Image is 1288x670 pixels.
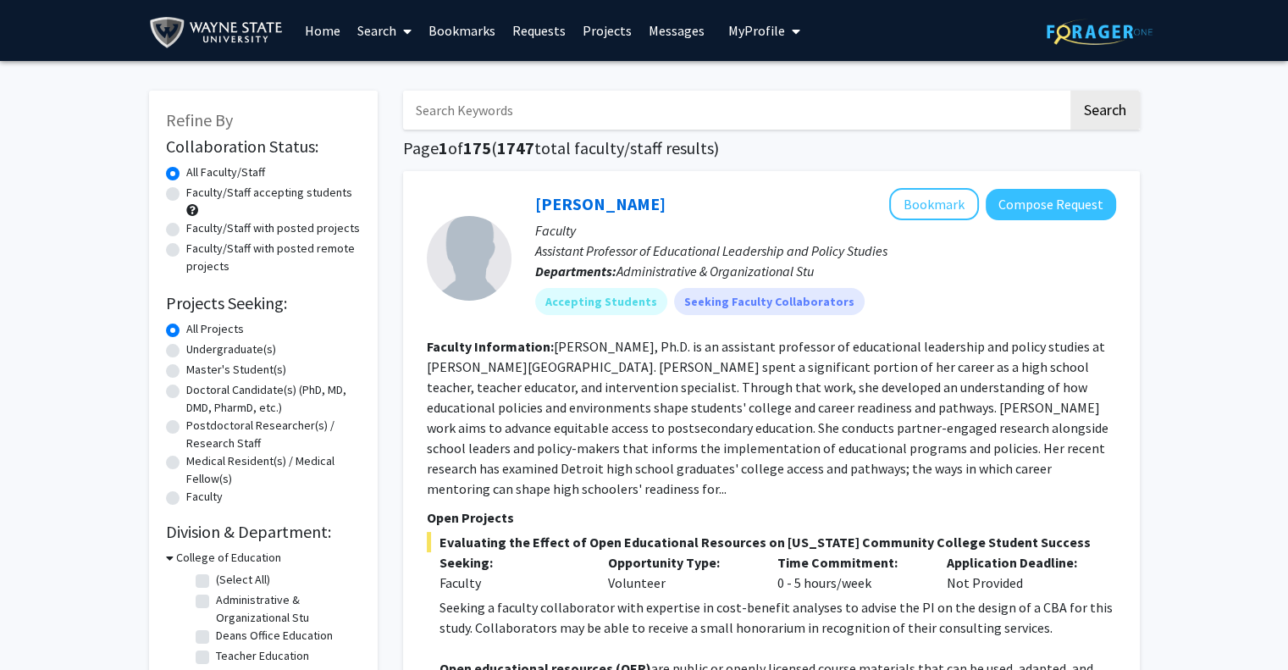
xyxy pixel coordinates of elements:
[296,1,349,60] a: Home
[765,552,934,593] div: 0 - 5 hours/week
[176,549,281,567] h3: College of Education
[420,1,504,60] a: Bookmarks
[535,288,667,315] mat-chip: Accepting Students
[574,1,640,60] a: Projects
[947,552,1091,573] p: Application Deadline:
[427,532,1116,552] span: Evaluating the Effect of Open Educational Resources on [US_STATE] Community College Student Success
[439,137,448,158] span: 1
[777,552,921,573] p: Time Commitment:
[934,552,1103,593] div: Not Provided
[728,22,785,39] span: My Profile
[216,571,270,589] label: (Select All)
[166,522,361,542] h2: Division & Department:
[439,597,1116,638] p: Seeking a faculty collaborator with expertise in cost-benefit analyses to advise the PI on the de...
[1047,19,1153,45] img: ForagerOne Logo
[427,338,554,355] b: Faculty Information:
[186,163,265,181] label: All Faculty/Staff
[427,507,1116,528] p: Open Projects
[186,381,361,417] label: Doctoral Candidate(s) (PhD, MD, DMD, PharmD, etc.)
[439,573,583,593] div: Faculty
[986,189,1116,220] button: Compose Request to Stacey Brockman
[186,341,276,358] label: Undergraduate(s)
[497,137,534,158] span: 1747
[166,109,233,130] span: Refine By
[674,288,865,315] mat-chip: Seeking Faculty Collaborators
[595,552,765,593] div: Volunteer
[186,240,361,275] label: Faculty/Staff with posted remote projects
[535,220,1116,241] p: Faculty
[166,136,361,157] h2: Collaboration Status:
[216,627,333,645] label: Deans Office Education
[640,1,713,60] a: Messages
[186,452,361,488] label: Medical Resident(s) / Medical Fellow(s)
[535,193,666,214] a: [PERSON_NAME]
[403,91,1068,130] input: Search Keywords
[535,263,616,280] b: Departments:
[13,594,72,657] iframe: Chat
[463,137,491,158] span: 175
[439,552,583,573] p: Seeking:
[166,293,361,313] h2: Projects Seeking:
[427,338,1108,497] fg-read-more: [PERSON_NAME], Ph.D. is an assistant professor of educational leadership and policy studies at [P...
[186,219,360,237] label: Faculty/Staff with posted projects
[216,591,357,627] label: Administrative & Organizational Stu
[186,320,244,338] label: All Projects
[616,263,814,280] span: Administrative & Organizational Stu
[186,488,223,506] label: Faculty
[186,417,361,452] label: Postdoctoral Researcher(s) / Research Staff
[186,361,286,379] label: Master's Student(s)
[186,184,352,202] label: Faculty/Staff accepting students
[608,552,752,573] p: Opportunity Type:
[403,138,1140,158] h1: Page of ( total faculty/staff results)
[889,188,979,220] button: Add Stacey Brockman to Bookmarks
[349,1,420,60] a: Search
[216,647,309,665] label: Teacher Education
[504,1,574,60] a: Requests
[1070,91,1140,130] button: Search
[535,241,1116,261] p: Assistant Professor of Educational Leadership and Policy Studies
[149,14,290,52] img: Wayne State University Logo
